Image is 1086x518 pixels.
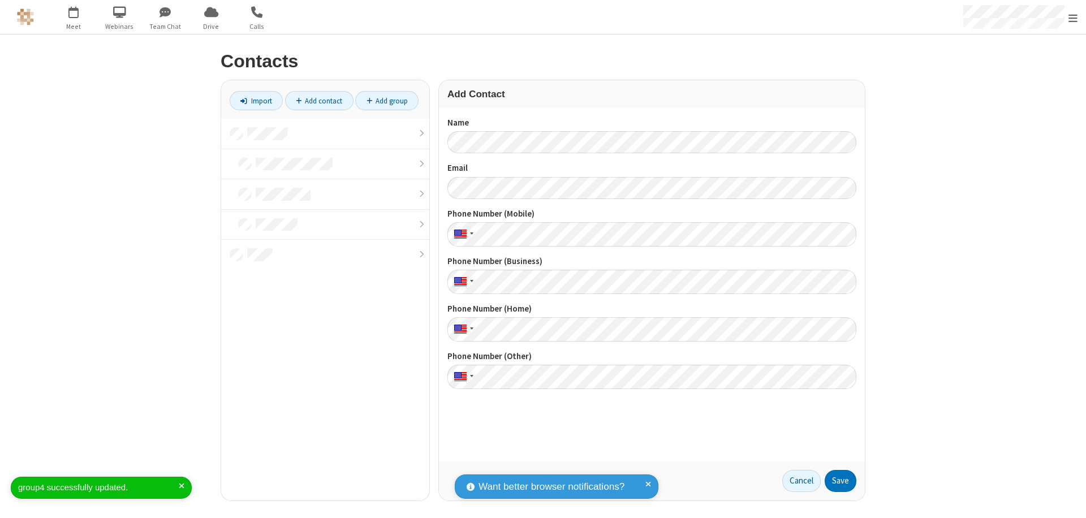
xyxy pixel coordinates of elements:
button: Save [825,470,856,493]
span: Team Chat [144,21,187,32]
a: Add group [355,91,419,110]
div: United States: + 1 [447,222,477,247]
iframe: Chat [1058,489,1078,510]
a: Import [230,91,283,110]
div: United States: + 1 [447,365,477,389]
label: Name [447,116,856,129]
span: Calls [236,21,278,32]
h2: Contacts [221,51,865,71]
label: Phone Number (Home) [447,303,856,316]
a: Cancel [782,470,821,493]
span: Drive [190,21,232,32]
span: Want better browser notifications? [479,480,624,494]
div: United States: + 1 [447,270,477,294]
a: Add contact [285,91,354,110]
h3: Add Contact [447,89,856,100]
label: Phone Number (Other) [447,350,856,363]
span: Webinars [98,21,141,32]
label: Phone Number (Mobile) [447,208,856,221]
div: group4 successfully updated. [18,481,179,494]
div: United States: + 1 [447,317,477,342]
span: Meet [53,21,95,32]
label: Email [447,162,856,175]
label: Phone Number (Business) [447,255,856,268]
img: QA Selenium DO NOT DELETE OR CHANGE [17,8,34,25]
